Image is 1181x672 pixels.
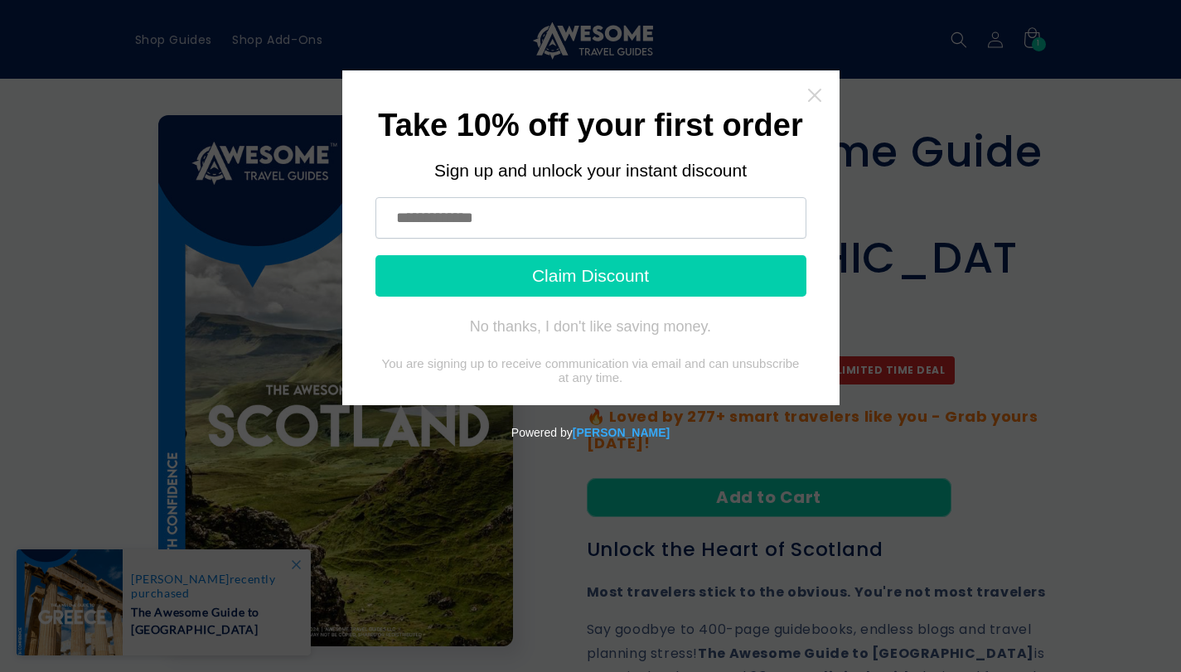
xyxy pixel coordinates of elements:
[7,404,1174,459] div: Powered by
[573,425,670,438] a: Powered by Tydal
[806,87,823,104] a: Close widget
[470,317,711,334] div: No thanks, I don't like saving money.
[375,355,806,384] div: You are signing up to receive communication via email and can unsubscribe at any time.
[375,112,806,139] h1: Take 10% off your first order
[375,160,806,180] div: Sign up and unlock your instant discount
[375,254,806,296] button: Claim Discount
